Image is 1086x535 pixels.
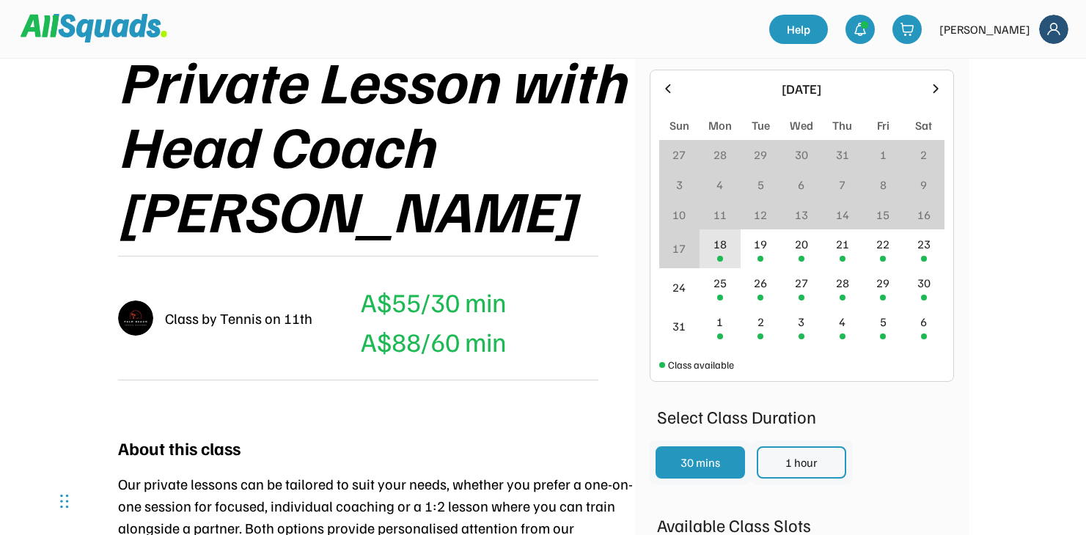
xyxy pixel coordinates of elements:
[877,117,889,134] div: Fri
[920,176,927,193] div: 9
[853,22,867,37] img: bell-03%20%281%29.svg
[795,146,808,163] div: 30
[757,446,846,479] button: 1 hour
[118,48,635,241] div: Private Lesson with Head Coach [PERSON_NAME]
[754,206,767,224] div: 12
[757,313,764,331] div: 2
[716,176,723,193] div: 4
[795,235,808,253] div: 20
[839,313,845,331] div: 4
[21,14,167,42] img: Squad%20Logo.svg
[880,313,887,331] div: 5
[672,278,686,296] div: 24
[650,403,954,429] div: Select Class Duration
[839,176,845,193] div: 7
[118,300,153,336] img: IMG_2979.png
[669,117,689,134] div: Sun
[708,117,732,134] div: Mon
[713,235,727,253] div: 18
[790,117,813,134] div: Wed
[917,235,931,253] div: 23
[754,235,767,253] div: 19
[876,274,889,292] div: 29
[676,176,683,193] div: 3
[795,206,808,224] div: 13
[684,79,920,99] div: [DATE]
[656,446,745,479] button: 30 mins
[795,274,808,292] div: 27
[920,313,927,331] div: 6
[752,117,770,134] div: Tue
[361,322,507,361] div: A$88/60 min
[917,274,931,292] div: 30
[716,313,723,331] div: 1
[769,15,828,44] a: Help
[920,146,927,163] div: 2
[915,117,932,134] div: Sat
[713,274,727,292] div: 25
[757,176,764,193] div: 5
[798,313,804,331] div: 3
[832,117,852,134] div: Thu
[672,317,686,335] div: 31
[165,307,312,329] div: Class by Tennis on 11th
[900,22,914,37] img: shopping-cart-01%20%281%29.svg
[672,146,686,163] div: 27
[754,146,767,163] div: 29
[917,206,931,224] div: 16
[672,206,686,224] div: 10
[361,282,507,322] div: A$55/30 min
[118,435,241,461] div: About this class
[836,235,849,253] div: 21
[939,21,1030,38] div: [PERSON_NAME]
[876,235,889,253] div: 22
[880,146,887,163] div: 1
[668,357,734,372] div: Class available
[836,206,849,224] div: 14
[798,176,804,193] div: 6
[713,146,727,163] div: 28
[880,176,887,193] div: 8
[1039,15,1068,44] img: Frame%2018.svg
[836,274,849,292] div: 28
[713,206,727,224] div: 11
[754,274,767,292] div: 26
[876,206,889,224] div: 15
[836,146,849,163] div: 31
[672,240,686,257] div: 17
